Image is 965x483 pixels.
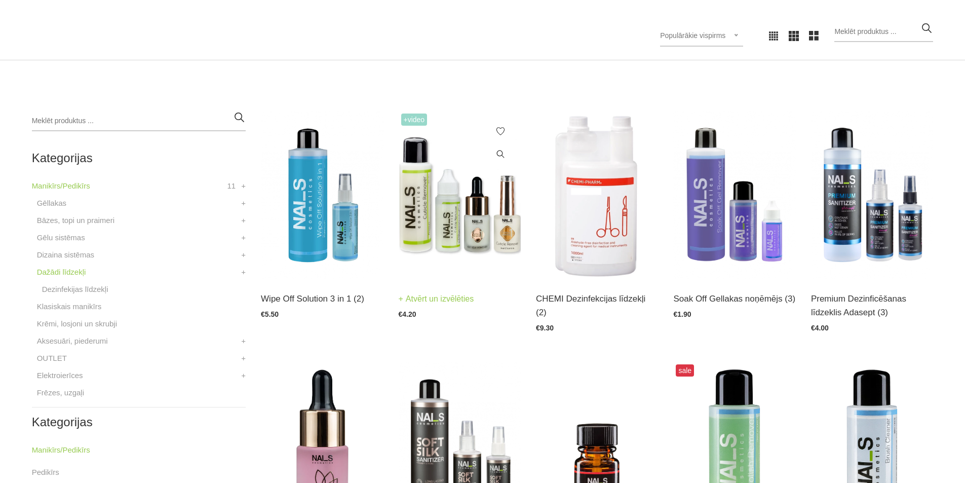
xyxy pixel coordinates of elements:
span: €4.20 [399,310,416,318]
a: + [241,335,246,347]
img: STERISEPT INSTRU 1L (SPORICĪDS)Sporicīds instrumentu dezinfekcijas un mazgāšanas līdzeklis invent... [536,111,658,279]
a: Atvērt un izvēlēties [399,292,474,306]
a: + [241,232,246,244]
a: + [241,180,246,192]
span: +Video [401,114,428,126]
a: + [241,214,246,227]
a: Pedikīrs [32,466,59,478]
a: Krēmi, losjoni un skrubji [37,318,117,330]
span: sale [676,364,694,377]
span: €4.00 [811,324,829,332]
a: + [241,266,246,278]
a: Manikīrs/Pedikīrs [32,444,90,456]
h2: Kategorijas [32,416,246,429]
span: 11 [227,180,236,192]
span: €1.90 [673,310,691,318]
img: Profesionāls šķīdums gellakas un citu “soak off” produktu ātrai noņemšanai.Nesausina rokas.Tilpum... [673,111,795,279]
h2: Kategorijas [32,152,246,165]
a: OUTLET [37,352,67,364]
a: + [241,352,246,364]
a: Dizaina sistēmas [37,249,94,261]
a: Frēzes, uzgaļi [37,387,84,399]
span: Populārākie vispirms [660,31,725,40]
a: Manikīrs/Pedikīrs [32,180,90,192]
a: Premium Dezinficēšanas līdzeklis Adasept (3) [811,292,933,319]
a: Dažādi līdzekļi [37,266,86,278]
img: Līdzeklis kutikulas mīkstināšanai un irdināšanai vien pāris sekunžu laikā. Ideāli piemērots kutik... [399,111,521,279]
a: Gēllakas [37,197,66,209]
a: Aksesuāri, piederumi [37,335,108,347]
a: Wipe Off Solution 3 in 1 (2) [261,292,383,306]
a: + [241,197,246,209]
img: Pielietošanas sfēra profesionālai lietošanai: Medicīnisks līdzeklis paredzēts roku un virsmu dezi... [811,111,933,279]
img: Līdzeklis “trīs vienā“ - paredzēts dabīgā naga attaukošanai un dehidrācijai, gela un gellaku lipī... [261,111,383,279]
span: €5.50 [261,310,279,318]
a: Klasiskais manikīrs [37,301,102,313]
a: Bāzes, topi un praimeri [37,214,114,227]
a: Dezinfekijas līdzekļi [42,283,108,295]
a: + [241,249,246,261]
input: Meklēt produktus ... [32,111,246,131]
a: Elektroierīces [37,369,83,382]
a: CHEMI Dezinfekcijas līdzekļi (2) [536,292,658,319]
a: Soak Off Gellakas noņēmējs (3) [673,292,795,306]
span: €9.30 [536,324,554,332]
input: Meklēt produktus ... [834,22,933,42]
a: Gēlu sistēmas [37,232,85,244]
a: + [241,369,246,382]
